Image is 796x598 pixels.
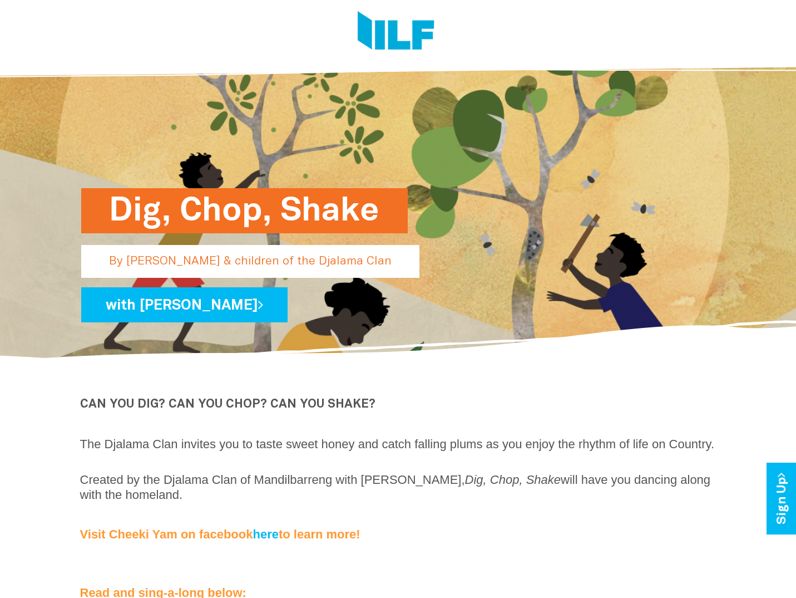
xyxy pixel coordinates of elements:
[465,473,561,487] i: Dig, Chop, Shake
[81,287,288,322] a: with [PERSON_NAME]
[81,245,419,278] p: By [PERSON_NAME] & children of the Djalama Clan
[80,399,375,410] b: CAN YOU DIG? CAN YOU CHOP? CAN YOU SHAKE?
[80,473,711,502] span: Created by the Djalama Clan of Mandilbarreng with [PERSON_NAME], will have you dancing along with...
[80,437,715,451] span: The Djalama Clan invites you to taste sweet honey and catch falling plums as you enjoy the rhythm...
[253,527,278,541] a: here
[358,11,434,53] img: Logo
[109,188,380,233] h1: Dig, Chop, Shake
[80,527,360,541] span: Visit Cheeki Yam on facebook to learn more!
